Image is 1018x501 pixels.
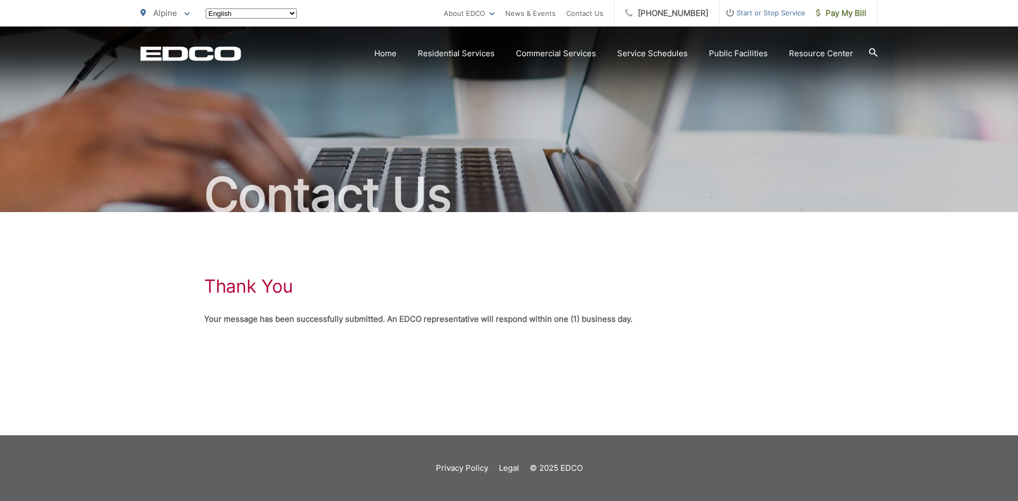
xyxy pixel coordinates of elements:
a: Residential Services [418,47,495,60]
a: Privacy Policy [436,462,488,474]
h1: Thank You [204,276,293,297]
a: EDCD logo. Return to the homepage. [141,46,241,61]
a: Resource Center [789,47,853,60]
select: Select a language [206,8,297,19]
a: Public Facilities [709,47,768,60]
a: Service Schedules [617,47,688,60]
a: Commercial Services [516,47,596,60]
a: News & Events [505,7,556,20]
a: Legal [499,462,519,474]
strong: Your message has been successfully submitted. An EDCO representative will respond within one (1) ... [204,314,633,324]
h2: Contact Us [141,169,877,222]
p: © 2025 EDCO [530,462,583,474]
a: Contact Us [566,7,603,20]
a: Home [374,47,397,60]
span: Alpine [153,8,177,18]
a: About EDCO [444,7,495,20]
span: Pay My Bill [816,7,866,20]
